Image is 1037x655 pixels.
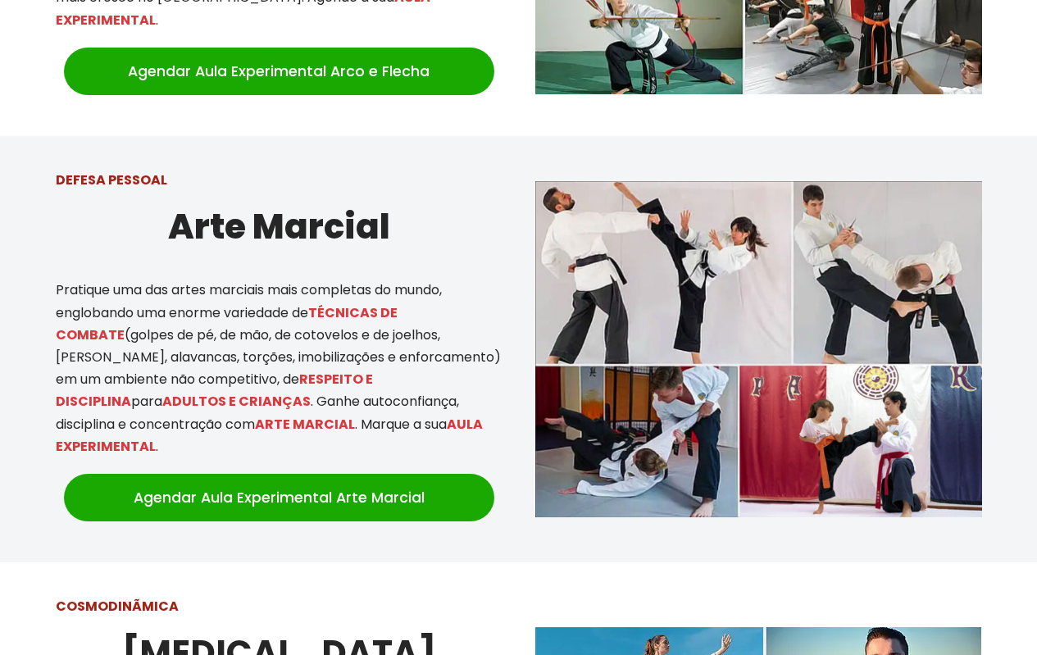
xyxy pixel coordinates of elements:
strong: COSMODINÃMICA [56,597,179,616]
p: Pratique uma das artes marciais mais completas do mundo, englobando uma enorme variedade de (golp... [56,279,503,457]
strong: DEFESA PESSOAL [56,171,167,189]
a: Agendar Aula Experimental Arco e Flecha [64,48,494,95]
h2: Arte Marcial [56,199,503,254]
mark: ADULTOS E CRIANÇAS [162,392,311,411]
mark: ARTE MARCIAL [255,415,355,434]
mark: TÉCNICAS DE COMBATE [56,303,398,344]
mark: AULA EXPERIMENTAL [56,415,483,456]
a: Agendar Aula Experimental Arte Marcial [64,474,494,521]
